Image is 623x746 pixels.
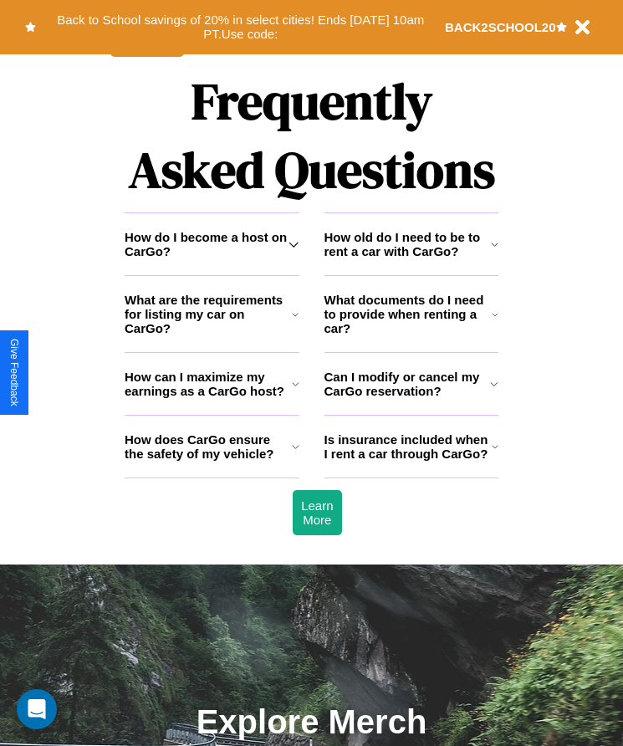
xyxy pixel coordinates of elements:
[125,370,292,398] h3: How can I maximize my earnings as a CarGo host?
[445,20,556,34] b: BACK2SCHOOL20
[125,293,292,335] h3: What are the requirements for listing my car on CarGo?
[125,432,292,461] h3: How does CarGo ensure the safety of my vehicle?
[293,490,341,535] button: Learn More
[324,230,491,258] h3: How old do I need to be to rent a car with CarGo?
[36,8,445,46] button: Back to School savings of 20% in select cities! Ends [DATE] 10am PT.Use code:
[17,689,57,729] div: Open Intercom Messenger
[8,339,20,406] div: Give Feedback
[324,370,491,398] h3: Can I modify or cancel my CarGo reservation?
[324,432,492,461] h3: Is insurance included when I rent a car through CarGo?
[324,293,493,335] h3: What documents do I need to provide when renting a car?
[125,230,289,258] h3: How do I become a host on CarGo?
[125,59,498,212] h1: Frequently Asked Questions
